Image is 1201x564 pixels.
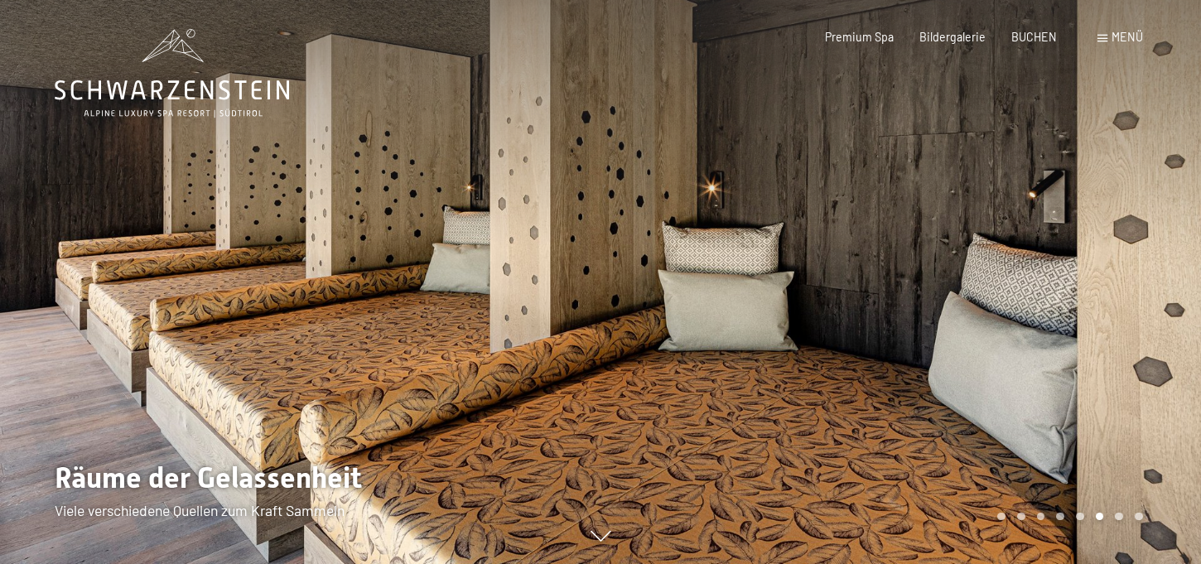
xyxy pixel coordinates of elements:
div: Carousel Page 2 [1017,513,1025,521]
a: BUCHEN [1011,30,1057,44]
div: Carousel Page 6 (Current Slide) [1096,513,1104,521]
div: Carousel Page 4 [1056,513,1064,521]
span: Menü [1112,30,1143,44]
a: Bildergalerie [919,30,986,44]
a: Premium Spa [825,30,894,44]
div: Carousel Pagination [991,513,1142,521]
div: Carousel Page 1 [997,513,1006,521]
div: Carousel Page 8 [1135,513,1143,521]
div: Carousel Page 5 [1076,513,1084,521]
div: Carousel Page 7 [1115,513,1123,521]
div: Carousel Page 3 [1037,513,1045,521]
